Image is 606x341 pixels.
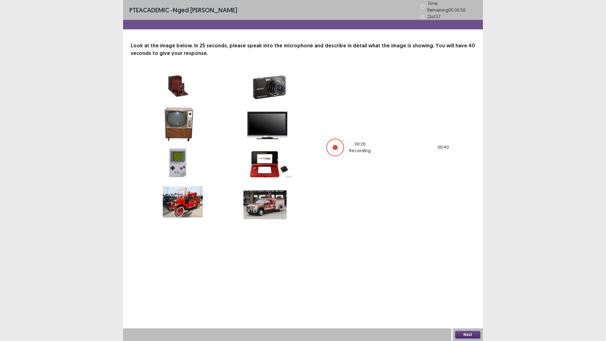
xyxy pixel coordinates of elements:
[129,5,237,15] p: - Nged [PERSON_NAME]
[156,72,314,223] img: image-description
[349,147,371,154] p: Recording
[354,141,365,147] p: 00 : 26
[131,42,475,57] p: Look at the image below. In 25 seconds, please speak into the microphone and describe in detail w...
[427,13,441,20] p: 21 of 37
[129,6,169,14] span: PTE academic
[437,144,449,151] p: 00 : 40
[455,331,480,338] button: Next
